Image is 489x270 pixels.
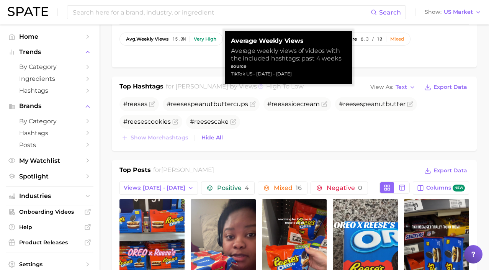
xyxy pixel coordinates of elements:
button: sentiment score6.3 / 10Mixed [311,33,410,46]
span: 15.0m [172,36,186,42]
button: avg.weekly views15.0mVery high [119,33,223,46]
strong: Average Weekly Views [231,37,346,45]
span: Help [19,224,80,231]
div: Mixed [390,36,404,42]
button: Export Data [422,165,469,176]
span: 16 [296,184,302,191]
div: Average weekly views of videos with the included hashtags: past 4 weeks [231,47,346,62]
button: ShowUS Market [423,7,483,17]
button: Views: [DATE] - [DATE] [119,182,198,195]
span: [PERSON_NAME] [161,166,214,173]
span: Onboarding Videos [19,208,80,215]
span: 4 [245,184,249,191]
span: #reesespeanutbuttercups [167,100,248,108]
a: My Watchlist [6,155,93,167]
span: Product Releases [19,239,80,246]
input: Search here for a brand, industry, or ingredient [72,6,371,19]
span: Text [396,85,407,89]
span: Columns [426,185,465,192]
span: Views: [DATE] - [DATE] [124,185,185,191]
a: Ingredients [6,73,93,85]
span: #reesespeanutbutter [339,100,406,108]
a: by Category [6,61,93,73]
span: #reesesicecream [267,100,320,108]
a: Settings [6,259,93,270]
a: Onboarding Videos [6,206,93,218]
h1: Top Posts [119,165,151,177]
button: Show morehashtags [119,133,190,143]
span: Trends [19,49,80,56]
span: Show [425,10,442,14]
span: Hashtags [19,87,80,94]
span: Show more hashtags [131,134,188,141]
span: Hashtags [19,129,80,137]
button: Flag as miscategorized or irrelevant [172,119,178,125]
button: View AsText [368,82,417,92]
div: TikTok US - [DATE] - [DATE] [231,70,346,78]
div: Very high [194,36,216,42]
span: by Category [19,118,80,125]
span: weekly views [126,36,168,42]
strong: source [231,63,247,69]
h2: for by Views [166,82,304,93]
button: Columnsnew [413,182,469,195]
span: Positive [217,185,249,191]
a: by Category [6,115,93,127]
button: Flag as miscategorized or irrelevant [149,101,155,107]
span: Industries [19,193,80,200]
span: US Market [444,10,473,14]
span: Spotlight [19,173,80,180]
span: Mixed [274,185,302,191]
button: Hide All [200,133,225,143]
span: Home [19,33,80,40]
span: #reesescake [190,118,229,125]
span: Settings [19,261,80,268]
span: Negative [327,185,362,191]
a: Hashtags [6,85,93,97]
button: Export Data [422,82,469,93]
span: View As [370,85,393,89]
a: Help [6,221,93,233]
span: My Watchlist [19,157,80,164]
span: 6.3 / 10 [361,36,382,42]
button: Flag as miscategorized or irrelevant [407,101,413,107]
span: #reesescookies [123,118,171,125]
span: Ingredients [19,75,80,82]
button: Flag as miscategorized or irrelevant [230,119,236,125]
span: #reeses [123,100,147,108]
span: [PERSON_NAME] [175,83,228,90]
span: high to low [266,83,304,90]
button: Industries [6,190,93,202]
a: Product Releases [6,237,93,248]
button: Flag as miscategorized or irrelevant [250,101,256,107]
img: SPATE [8,7,48,16]
button: Flag as miscategorized or irrelevant [321,101,327,107]
a: Posts [6,139,93,151]
span: Search [379,9,401,16]
span: Export Data [433,84,467,90]
span: by Category [19,63,80,70]
a: Home [6,31,93,43]
a: Spotlight [6,170,93,182]
span: new [453,185,465,192]
button: Trends [6,46,93,58]
h2: for [153,165,214,177]
span: Brands [19,103,80,110]
span: 0 [358,184,362,191]
h1: Top Hashtags [119,82,164,93]
span: Export Data [433,167,467,174]
a: Hashtags [6,127,93,139]
abbr: average [126,36,136,42]
span: Posts [19,141,80,149]
button: Brands [6,100,93,112]
span: Hide All [201,134,223,141]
